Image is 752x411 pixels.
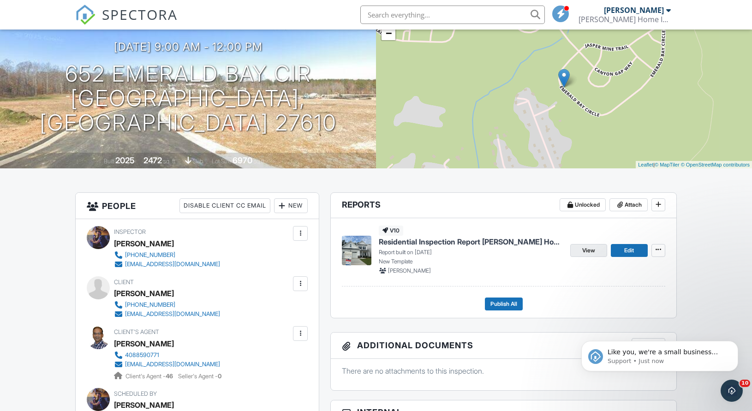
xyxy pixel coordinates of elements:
[274,198,308,213] div: New
[567,322,752,386] iframe: Intercom notifications message
[114,228,146,235] span: Inspector
[102,5,178,24] span: SPECTORA
[125,261,220,268] div: [EMAIL_ADDRESS][DOMAIN_NAME]
[114,279,134,286] span: Client
[125,351,159,359] div: 4088590771
[125,251,175,259] div: [PHONE_NUMBER]
[254,158,265,165] span: sq.ft.
[166,373,173,380] strong: 46
[104,158,114,165] span: Built
[740,380,750,387] span: 10
[114,310,220,319] a: [EMAIL_ADDRESS][DOMAIN_NAME]
[163,158,176,165] span: sq. ft.
[114,260,220,269] a: [EMAIL_ADDRESS][DOMAIN_NAME]
[125,301,175,309] div: [PHONE_NUMBER]
[212,158,231,165] span: Lot Size
[40,27,158,80] span: Like you, we're a small business that relies on reviews to grow. If you have a few minutes, we'd ...
[604,6,664,15] div: [PERSON_NAME]
[125,310,220,318] div: [EMAIL_ADDRESS][DOMAIN_NAME]
[125,361,220,368] div: [EMAIL_ADDRESS][DOMAIN_NAME]
[579,15,671,24] div: J.B. Simpson Home Inspection
[114,328,159,335] span: Client's Agent
[114,41,263,53] h3: [DATE] 9:00 am - 12:00 pm
[331,333,676,359] h3: Additional Documents
[114,390,157,397] span: Scheduled By
[114,360,220,369] a: [EMAIL_ADDRESS][DOMAIN_NAME]
[193,158,203,165] span: slab
[382,26,395,40] a: Zoom out
[178,373,221,380] span: Seller's Agent -
[40,36,159,44] p: Message from Support, sent Just now
[75,12,178,32] a: SPECTORA
[114,237,174,250] div: [PERSON_NAME]
[75,5,95,25] img: The Best Home Inspection Software - Spectora
[143,155,162,165] div: 2472
[114,337,174,351] a: [PERSON_NAME]
[638,162,653,167] a: Leaflet
[342,366,665,376] p: There are no attachments to this inspection.
[655,162,680,167] a: © MapTiler
[114,300,220,310] a: [PHONE_NUMBER]
[125,373,174,380] span: Client's Agent -
[636,161,752,169] div: |
[233,155,252,165] div: 6970
[114,286,174,300] div: [PERSON_NAME]
[76,193,319,219] h3: People
[115,155,135,165] div: 2025
[360,6,545,24] input: Search everything...
[681,162,750,167] a: © OpenStreetMap contributors
[218,373,221,380] strong: 0
[15,62,361,135] h1: 652 Emerald Bay Cir [GEOGRAPHIC_DATA], [GEOGRAPHIC_DATA] 27610
[179,198,270,213] div: Disable Client CC Email
[114,250,220,260] a: [PHONE_NUMBER]
[721,380,743,402] iframe: Intercom live chat
[114,351,220,360] a: 4088590771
